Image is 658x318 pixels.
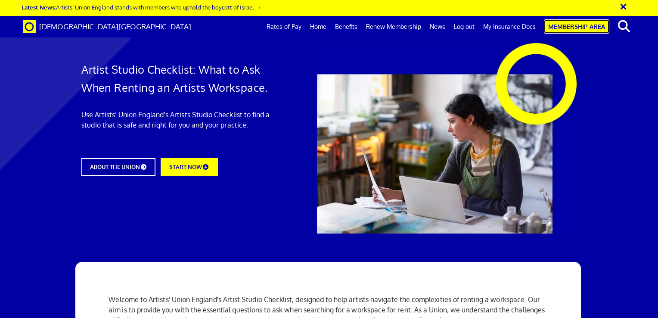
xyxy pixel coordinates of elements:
a: Membership Area [544,19,609,34]
a: Rates of Pay [262,16,306,37]
a: ABOUT THE UNION [81,158,155,176]
a: Benefits [331,16,362,37]
strong: Latest News: [22,3,56,11]
a: My Insurance Docs [479,16,540,37]
a: START NOW [161,158,217,176]
a: Log out [450,16,479,37]
a: News [425,16,450,37]
p: Use Artists’ Union England’s Artists Studio Checklist to find a studio that is safe and right for... [81,109,280,130]
h1: Artist Studio Checklist: What to Ask When Renting an Artists Workspace. [81,60,280,97]
button: search [611,17,637,35]
a: Latest News:Artists’ Union England stands with members who uphold the boycott of Israel → [22,3,261,11]
span: [DEMOGRAPHIC_DATA][GEOGRAPHIC_DATA] [39,22,191,31]
a: Renew Membership [362,16,425,37]
a: Brand [DEMOGRAPHIC_DATA][GEOGRAPHIC_DATA] [16,16,198,37]
a: Home [306,16,331,37]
